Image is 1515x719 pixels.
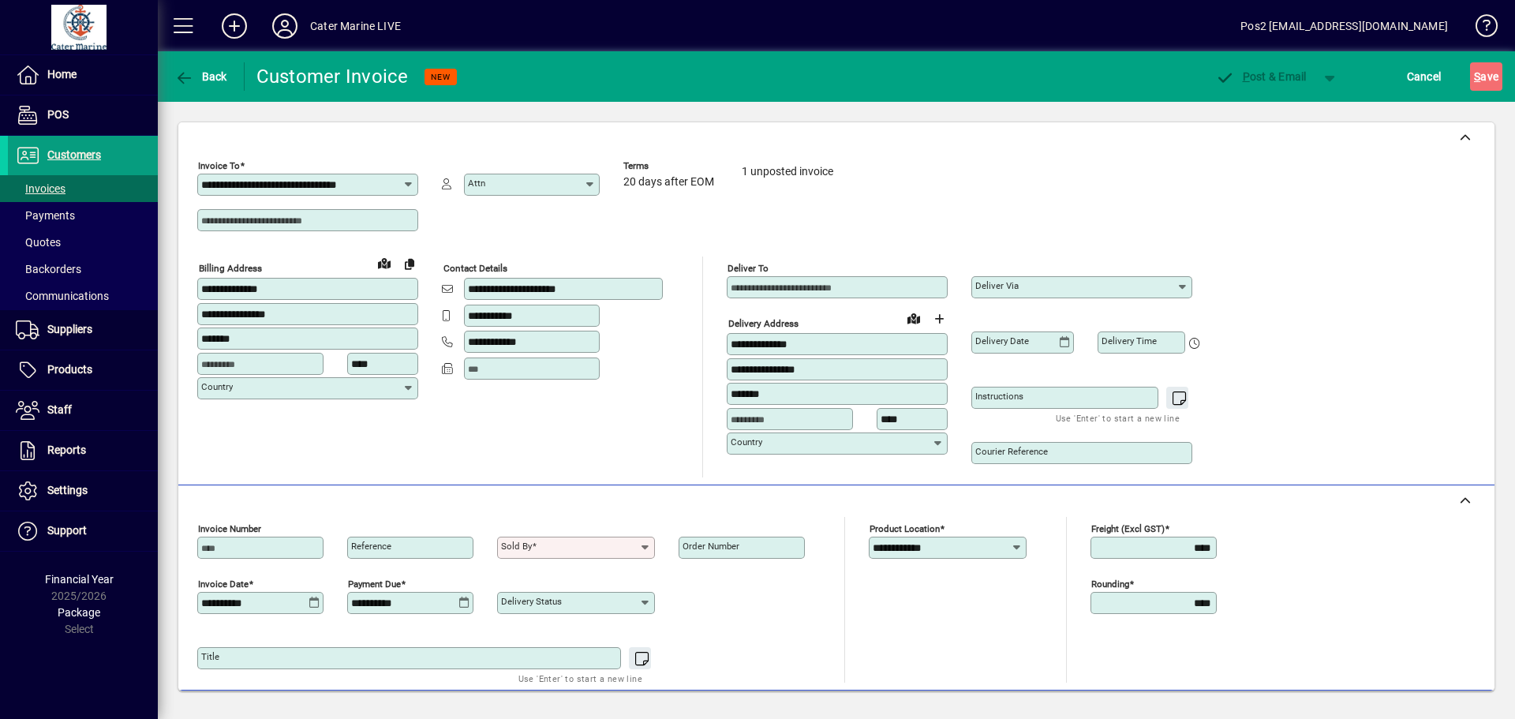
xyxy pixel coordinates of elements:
mat-label: Invoice To [198,160,240,171]
span: Reports [47,444,86,456]
a: Knowledge Base [1464,3,1495,54]
span: P [1243,70,1250,83]
a: Reports [8,431,158,470]
mat-label: Courier Reference [975,446,1048,457]
span: Communications [16,290,109,302]
span: Products [47,363,92,376]
mat-label: Delivery date [975,335,1029,346]
span: Suppliers [47,323,92,335]
span: Terms [623,161,718,171]
mat-label: Deliver To [728,263,769,274]
a: 1 unposted invoice [742,165,833,178]
button: Save [1470,62,1502,91]
div: Pos2 [EMAIL_ADDRESS][DOMAIN_NAME] [1240,13,1448,39]
button: Copy to Delivery address [397,251,422,276]
app-page-header-button: Back [158,62,245,91]
span: POS [47,108,69,121]
span: ave [1474,64,1498,89]
span: 20 days after EOM [623,176,714,189]
mat-label: Product location [870,523,940,534]
mat-label: Reference [351,541,391,552]
span: Payments [16,209,75,222]
span: Financial Year [45,573,114,586]
a: Backorders [8,256,158,283]
span: Support [47,524,87,537]
mat-label: Deliver via [975,280,1019,291]
a: Suppliers [8,310,158,350]
span: Invoices [16,182,65,195]
a: Invoices [8,175,158,202]
a: View on map [901,305,926,331]
span: Backorders [16,263,81,275]
mat-label: Delivery status [501,596,562,607]
mat-hint: Use 'Enter' to start a new line [1056,409,1180,427]
a: Quotes [8,229,158,256]
a: Home [8,55,158,95]
mat-label: Order number [683,541,739,552]
span: NEW [431,72,451,82]
mat-label: Payment due [348,579,401,590]
div: Cater Marine LIVE [310,13,401,39]
button: Cancel [1403,62,1446,91]
mat-label: Freight (excl GST) [1091,523,1165,534]
button: Back [170,62,231,91]
mat-label: Rounding [1091,579,1129,590]
a: Support [8,511,158,551]
div: Customer Invoice [256,64,409,89]
span: Customers [47,148,101,161]
a: Payments [8,202,158,229]
mat-label: Invoice date [198,579,249,590]
mat-label: Instructions [975,391,1023,402]
mat-label: Country [731,436,762,448]
button: Profile [260,12,310,40]
mat-label: Title [201,651,219,662]
span: Quotes [16,236,61,249]
mat-label: Sold by [501,541,532,552]
a: Staff [8,391,158,430]
span: ost & Email [1215,70,1307,83]
button: Choose address [926,306,952,331]
span: Cancel [1407,64,1442,89]
mat-label: Delivery time [1102,335,1157,346]
a: POS [8,95,158,135]
mat-label: Country [201,381,233,392]
span: Staff [47,403,72,416]
button: Add [209,12,260,40]
mat-hint: Use 'Enter' to start a new line [518,669,642,687]
a: Communications [8,283,158,309]
span: S [1474,70,1480,83]
span: Package [58,606,100,619]
a: Products [8,350,158,390]
span: Home [47,68,77,81]
span: Back [174,70,227,83]
button: Post & Email [1207,62,1315,91]
mat-label: Attn [468,178,485,189]
a: View on map [372,250,397,275]
mat-label: Invoice number [198,523,261,534]
span: Settings [47,484,88,496]
a: Settings [8,471,158,511]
